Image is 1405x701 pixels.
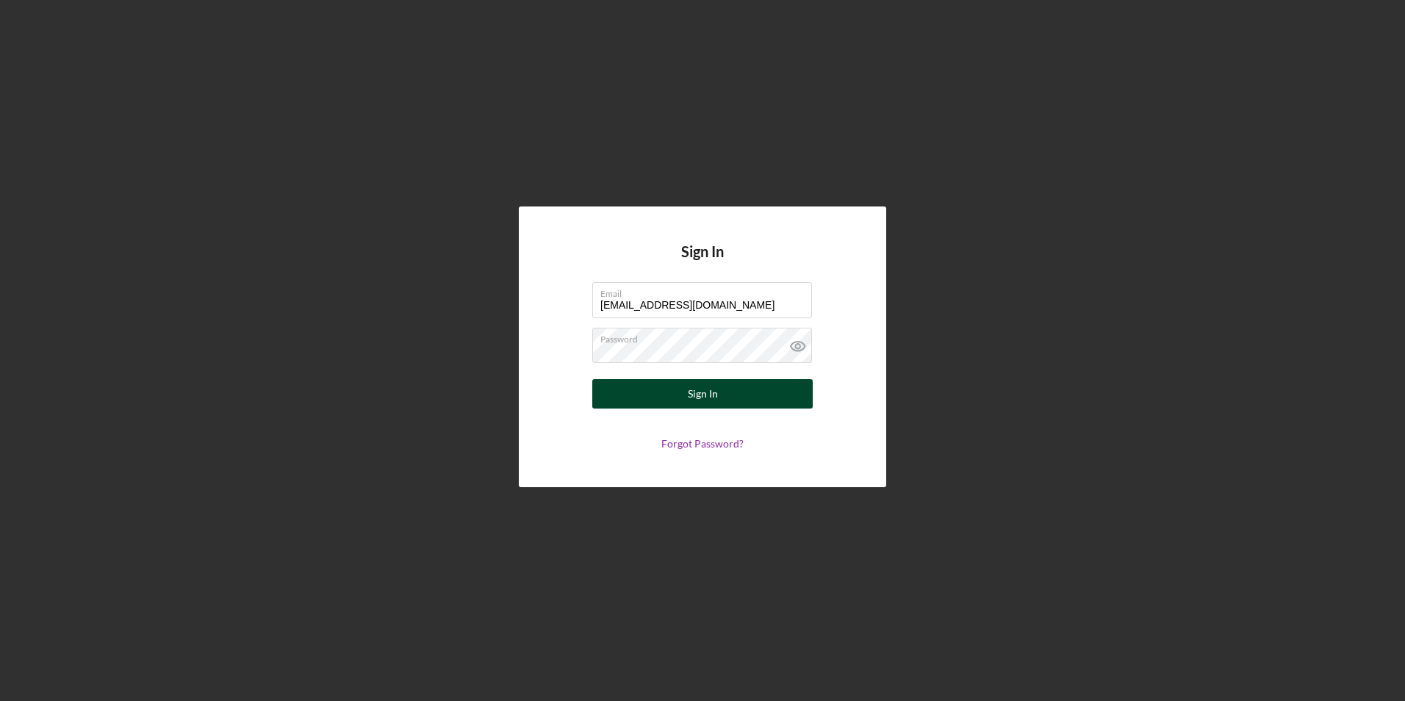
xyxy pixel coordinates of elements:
[600,328,812,345] label: Password
[600,283,812,299] label: Email
[661,437,744,450] a: Forgot Password?
[592,379,813,409] button: Sign In
[688,379,718,409] div: Sign In
[681,243,724,282] h4: Sign In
